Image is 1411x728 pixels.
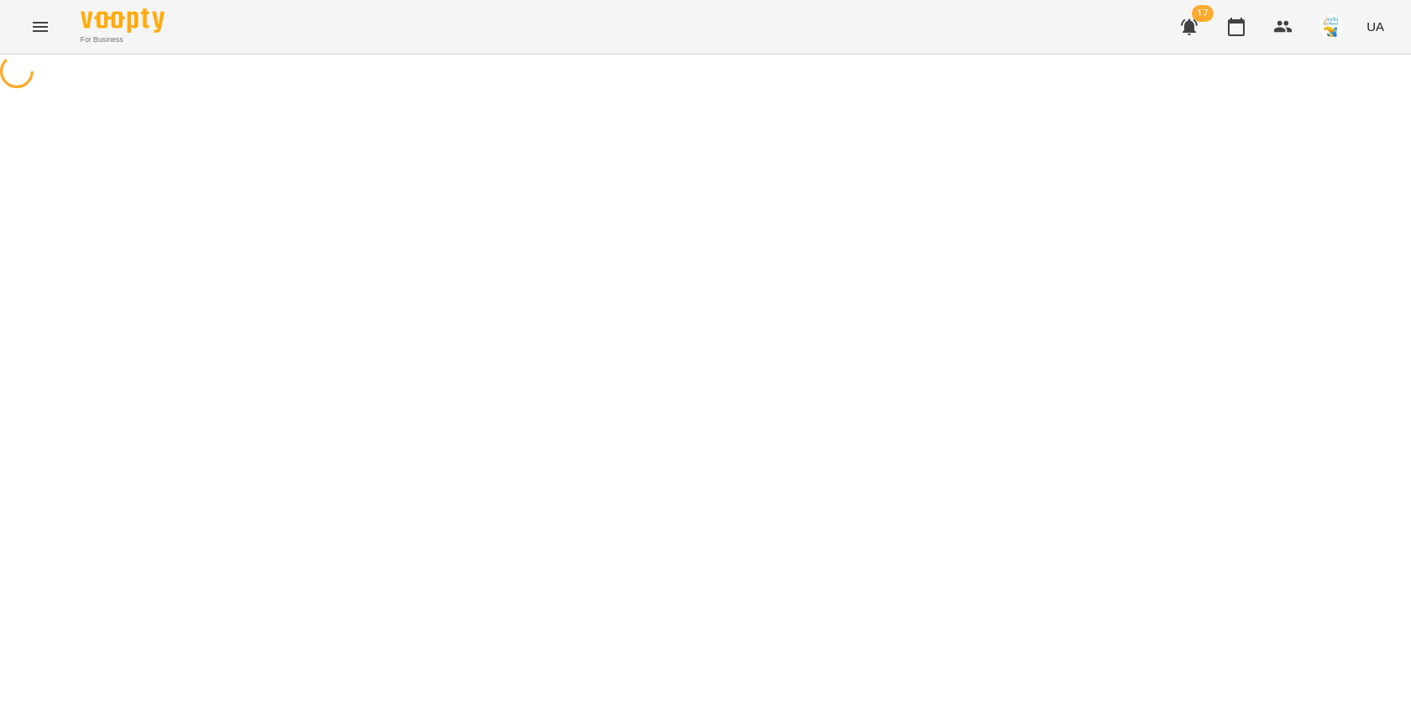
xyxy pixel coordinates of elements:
span: For Business [81,34,165,45]
span: UA [1366,18,1384,35]
span: 17 [1192,5,1214,22]
img: 38072b7c2e4bcea27148e267c0c485b2.jpg [1319,15,1343,39]
button: UA [1360,11,1391,42]
img: Voopty Logo [81,8,165,33]
button: Menu [20,7,60,47]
